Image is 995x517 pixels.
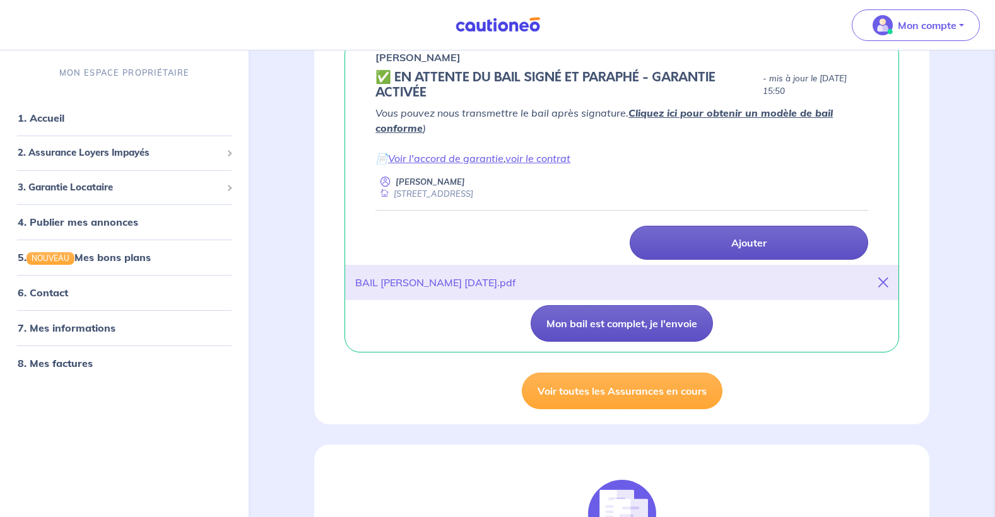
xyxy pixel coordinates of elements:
a: Voir l'accord de garantie [388,152,503,165]
a: 1. Accueil [18,112,64,124]
div: 7. Mes informations [5,315,244,340]
a: Ajouter [630,226,868,260]
p: Mon compte [898,18,957,33]
p: Ajouter [731,236,767,249]
div: 1. Accueil [5,105,244,131]
span: 3. Garantie Locataire [18,180,221,195]
div: 5.NOUVEAUMes bons plans [5,245,244,270]
em: Vous pouvez nous transmettre le bail après signature. ) [375,107,833,134]
div: 6. Contact [5,280,244,305]
div: 8. Mes factures [5,351,244,376]
a: 5.NOUVEAUMes bons plans [18,251,151,264]
div: 4. Publier mes annonces [5,209,244,235]
a: Voir toutes les Assurances en cours [522,373,722,409]
i: close-button-title [878,277,888,288]
a: voir le contrat [505,152,570,165]
span: 2. Assurance Loyers Impayés [18,146,221,160]
p: [PERSON_NAME] [396,176,465,188]
p: [PERSON_NAME] [375,50,461,65]
a: 6. Contact [18,286,68,299]
a: 7. Mes informations [18,322,115,334]
img: Cautioneo [450,17,545,33]
p: - mis à jour le [DATE] 15:50 [763,73,868,98]
img: illu_account_valid_menu.svg [873,15,893,35]
a: 4. Publier mes annonces [18,216,138,228]
em: 📄 , [375,152,570,165]
h5: ✅️️️ EN ATTENTE DU BAIL SIGNÉ ET PARAPHÉ - GARANTIE ACTIVÉE [375,70,758,100]
a: Cliquez ici pour obtenir un modèle de bail conforme [375,107,833,134]
div: 2. Assurance Loyers Impayés [5,141,244,165]
button: Mon bail est complet, je l'envoie [531,305,713,342]
div: 3. Garantie Locataire [5,175,244,200]
div: [STREET_ADDRESS] [375,188,473,200]
a: 8. Mes factures [18,357,93,369]
p: MON ESPACE PROPRIÉTAIRE [59,67,189,79]
button: illu_account_valid_menu.svgMon compte [852,9,980,41]
div: state: CONTRACT-SIGNED, Context: IN-LANDLORD,IS-GL-CAUTION-IN-LANDLORD [375,70,868,100]
div: BAIL [PERSON_NAME] [DATE].pdf [355,275,516,290]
